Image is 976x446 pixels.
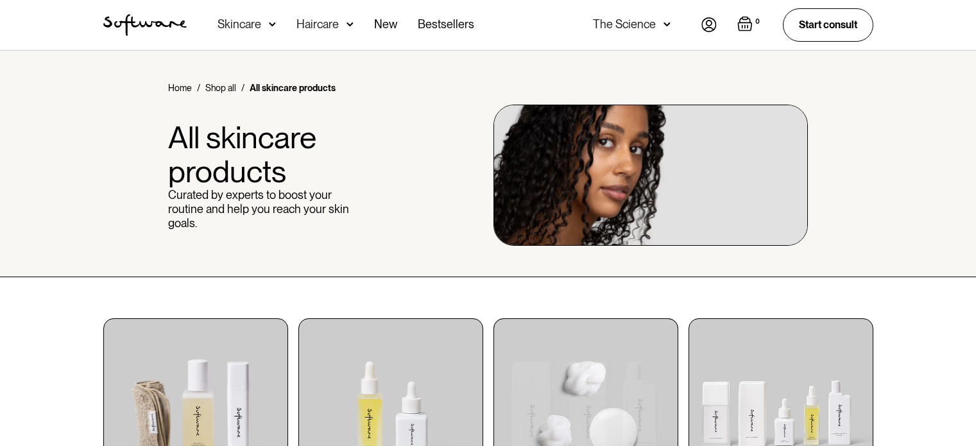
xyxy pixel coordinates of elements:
[103,14,187,36] a: home
[593,18,656,31] div: The Science
[168,188,353,230] p: Curated by experts to boost your routine and help you reach your skin goals.
[250,81,336,94] div: All skincare products
[664,18,671,31] img: arrow down
[218,18,261,31] div: Skincare
[296,18,339,31] div: Haircare
[753,16,762,28] div: 0
[347,18,354,31] img: arrow down
[783,8,873,41] a: Start consult
[103,14,187,36] img: Software Logo
[737,16,762,34] a: Open cart
[168,121,353,189] h1: All skincare products
[168,81,192,94] a: Home
[197,81,200,94] div: /
[241,81,244,94] div: /
[269,18,276,31] img: arrow down
[205,81,236,94] a: Shop all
